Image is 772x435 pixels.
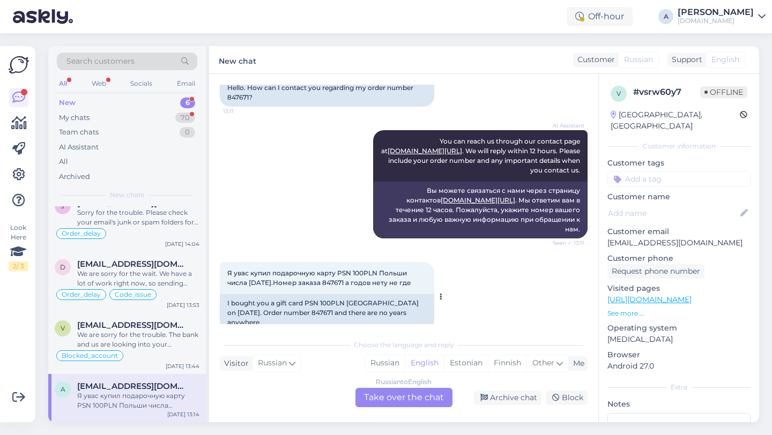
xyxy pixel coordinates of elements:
p: [MEDICAL_DATA] [607,334,751,345]
p: Android 27.0 [607,361,751,372]
p: Customer tags [607,157,751,169]
span: Я увас купил подарочную карту PSN 100PLN Польши числа [DATE].Номер заказа 847671 а годов нету не где [227,269,411,287]
span: valts1@inbox.lv [77,320,189,330]
span: New chats [110,190,144,200]
span: a [61,385,65,393]
div: Visitor [220,358,249,369]
div: [DATE] 14:04 [165,240,199,248]
p: [EMAIL_ADDRESS][DOMAIN_NAME] [607,237,751,249]
div: Take over the chat [355,388,452,407]
div: Я увас купил подарочную карту PSN 100PLN Польши числа [DATE].Номер заказа 847671 а годов нету не где [77,391,199,410]
span: English [711,54,739,65]
div: Email [175,77,197,91]
span: AI Assistant [544,122,584,130]
div: Finnish [488,355,526,371]
div: Socials [128,77,154,91]
a: [URL][DOMAIN_NAME] [607,295,692,304]
a: [DOMAIN_NAME][URL] [388,147,462,155]
div: Вы можете связаться с нами через страницу контактов . Мы ответим вам в течение 12 часов. Пожалуйс... [373,182,588,238]
span: d [60,263,65,271]
span: Search customers [66,56,135,67]
div: Sorry for the trouble. Please check your email's junk or spam folders for the code. Sometimes it ... [77,208,199,227]
div: Off-hour [567,7,633,26]
div: New [59,97,76,108]
div: Block [546,391,588,405]
a: [PERSON_NAME][DOMAIN_NAME] [678,8,766,25]
div: A [658,9,673,24]
div: Russian to English [376,377,432,387]
p: Customer name [607,191,751,202]
span: j [61,202,64,210]
span: Offline [700,86,747,98]
span: Other [532,358,554,367]
div: Estonian [444,355,488,371]
p: Notes [607,399,751,410]
p: Visited pages [607,283,751,294]
p: Browser [607,349,751,361]
span: Russian [258,357,287,369]
div: All [59,156,68,167]
div: AI Assistant [59,142,99,153]
div: English [405,355,444,371]
div: 2 / 3 [9,261,28,271]
span: Order_delay [62,291,101,298]
div: [DATE] 13:44 [166,362,199,370]
div: Archived [59,171,90,182]
span: Seen ✓ 13:11 [544,239,584,247]
span: Order_delay [62,230,101,237]
div: 6 [180,97,195,108]
div: Archive chat [474,391,541,405]
div: Hello. How can I contact you regarding my order number 847671? [220,79,434,107]
div: 70 [175,112,195,123]
div: Customer information [607,141,751,151]
div: # vsrw60y7 [633,86,700,99]
div: Web [90,77,108,91]
div: Support [667,54,702,65]
div: Look Here [9,223,28,271]
div: Request phone number [607,264,704,279]
span: You can reach us through our contact page at . We will reply within 12 hours. Please include your... [381,137,582,174]
div: Extra [607,382,751,392]
span: v [61,324,65,332]
p: See more ... [607,309,751,318]
span: Russian [624,54,653,65]
div: Me [569,358,584,369]
div: [DATE] 13:14 [167,410,199,418]
div: My chats [59,112,90,123]
span: Code_issue [115,291,151,298]
div: Choose the language and reply [220,340,588,350]
p: Customer phone [607,253,751,264]
img: Askly Logo [9,55,29,75]
div: 0 [180,127,195,138]
div: Team chats [59,127,99,138]
span: alekseimironenko6@gmail.com [77,381,189,391]
p: Operating system [607,322,751,334]
input: Add name [608,207,738,219]
div: I bought you a gift card PSN 100PLN [GEOGRAPHIC_DATA] on [DATE]. Order number 847671 and there ar... [220,294,434,332]
span: Blocked_account [62,352,118,359]
div: All [57,77,69,91]
div: [GEOGRAPHIC_DATA], [GEOGRAPHIC_DATA] [611,109,740,132]
span: daliacezaris@gmail.com [77,259,189,269]
div: [DOMAIN_NAME] [678,17,754,25]
div: [DATE] 13:53 [167,301,199,309]
span: v [617,89,621,97]
div: Customer [573,54,615,65]
a: [DOMAIN_NAME][URL] [441,196,515,204]
label: New chat [219,52,256,67]
div: [PERSON_NAME] [678,8,754,17]
input: Add a tag [607,171,751,187]
div: We are sorry for the wait. We have a lot of work right now, so sending codes is taking longer. Yo... [77,269,199,288]
p: Customer email [607,226,751,237]
div: Russian [365,355,405,371]
div: We are sorry for the trouble. The bank and us are looking into your purchase. We hope to fix this... [77,330,199,349]
span: 13:11 [223,107,263,115]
